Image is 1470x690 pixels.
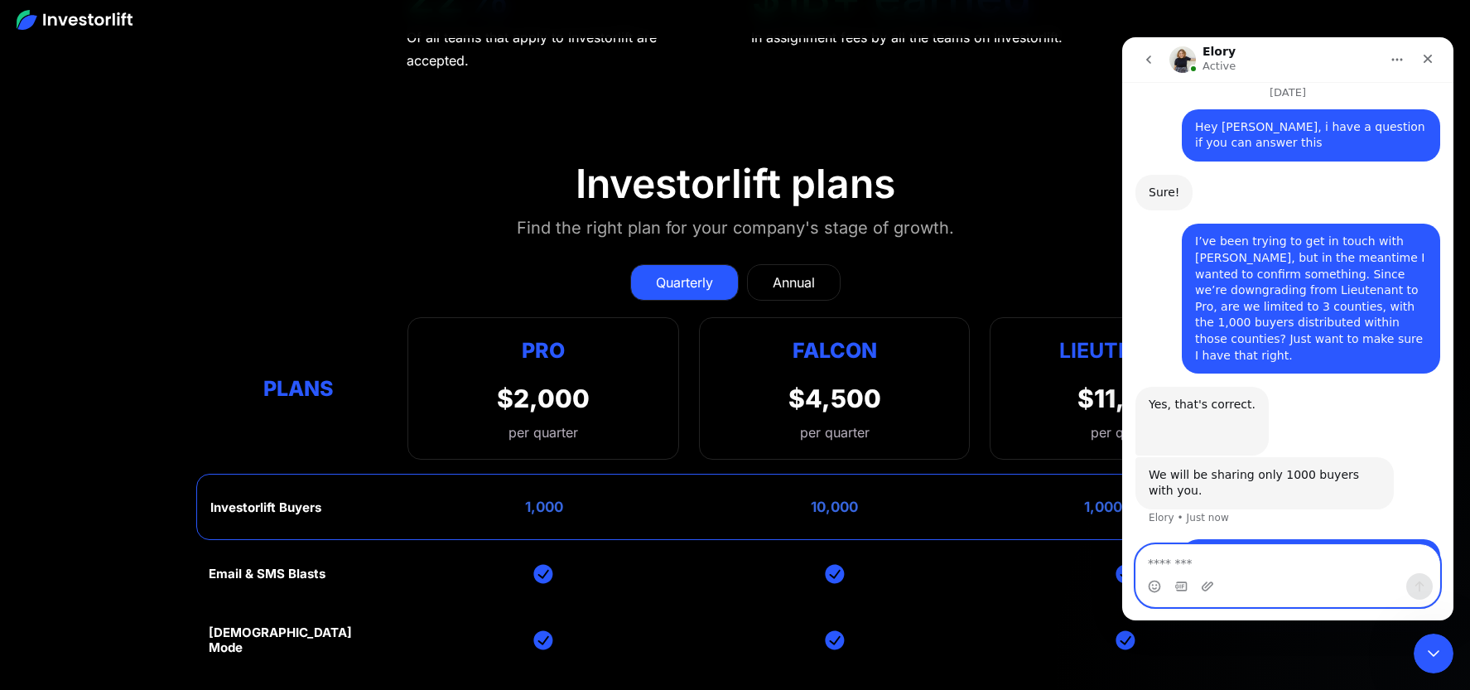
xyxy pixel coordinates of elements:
[656,273,713,292] div: Quarterly
[788,384,881,413] div: $4,500
[1059,338,1192,363] strong: Lieutenant
[800,422,870,442] div: per quarter
[525,499,563,515] div: 1,000
[517,215,954,241] div: Find the right plan for your company's stage of growth.
[1084,499,1164,515] div: 1,000,000+
[210,500,321,515] div: Investorlift Buyers
[1091,422,1160,442] div: per quarter
[497,335,590,367] div: Pro
[209,567,325,581] div: Email & SMS Blasts
[773,273,815,292] div: Annual
[497,384,590,413] div: $2,000
[576,160,895,208] div: Investorlift plans
[811,499,858,515] div: 10,000
[209,625,388,655] div: [DEMOGRAPHIC_DATA] Mode
[407,26,721,72] div: Of all teams that apply to Investorlift are accepted.
[793,335,877,367] div: Falcon
[497,422,590,442] div: per quarter
[1414,634,1453,673] iframe: Intercom live chat
[1077,384,1174,413] div: $11,250
[1122,37,1453,620] iframe: Intercom live chat
[209,372,388,404] div: Plans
